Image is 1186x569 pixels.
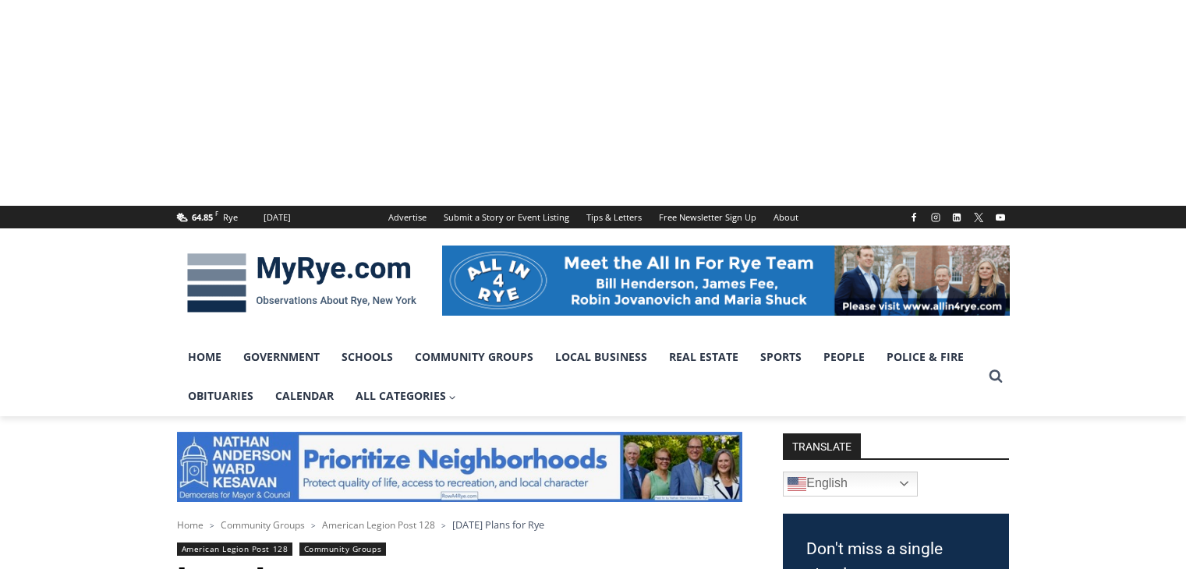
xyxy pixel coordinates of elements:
[223,210,238,224] div: Rye
[299,542,386,556] a: Community Groups
[322,518,435,532] a: American Legion Post 128
[650,206,765,228] a: Free Newsletter Sign Up
[544,338,658,376] a: Local Business
[926,208,945,227] a: Instagram
[441,520,446,531] span: >
[192,211,213,223] span: 64.85
[905,208,923,227] a: Facebook
[380,206,807,228] nav: Secondary Navigation
[982,362,1010,391] button: View Search Form
[788,475,806,493] img: en
[215,209,218,217] span: F
[264,376,345,415] a: Calendar
[435,206,578,228] a: Submit a Story or Event Listing
[404,338,544,376] a: Community Groups
[177,242,427,323] img: MyRye.com
[991,208,1010,227] a: YouTube
[345,376,468,415] a: All Categories
[380,206,435,228] a: Advertise
[177,518,204,532] a: Home
[177,338,232,376] a: Home
[947,208,966,227] a: Linkedin
[749,338,812,376] a: Sports
[177,376,264,415] a: Obituaries
[812,338,876,376] a: People
[210,520,214,531] span: >
[177,542,293,556] a: American Legion Post 128
[969,208,988,227] a: X
[783,433,861,458] strong: TRANSLATE
[783,472,918,497] a: English
[658,338,749,376] a: Real Estate
[311,520,316,531] span: >
[232,338,331,376] a: Government
[876,338,975,376] a: Police & Fire
[331,338,404,376] a: Schools
[264,210,291,224] div: [DATE]
[356,387,457,405] span: All Categories
[452,518,544,532] span: [DATE] Plans for Rye
[177,338,982,416] nav: Primary Navigation
[578,206,650,228] a: Tips & Letters
[177,517,742,532] nav: Breadcrumbs
[221,518,305,532] a: Community Groups
[442,246,1010,316] img: All in for Rye
[765,206,807,228] a: About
